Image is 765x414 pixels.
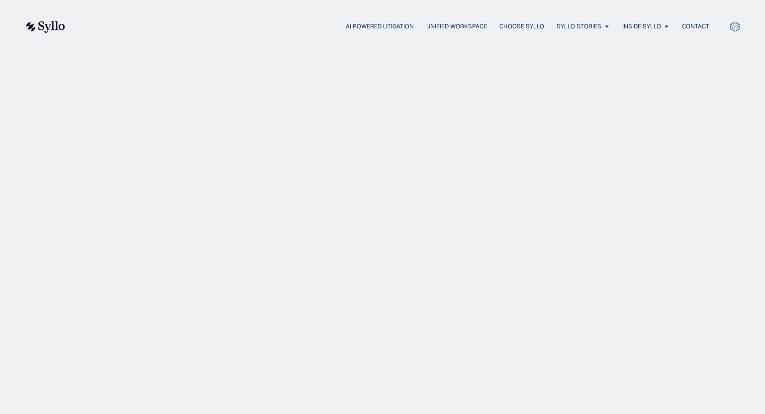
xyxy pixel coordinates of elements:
[426,22,487,31] a: Unified Workspace
[622,22,661,31] a: Inside Syllo
[85,22,709,31] div: Menu Toggle
[24,21,65,33] img: syllo
[85,22,709,31] nav: Menu
[557,22,601,31] a: Syllo Stories
[499,22,544,31] a: Choose Syllo
[346,22,414,31] a: AI Powered Litigation
[682,22,709,31] a: Contact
